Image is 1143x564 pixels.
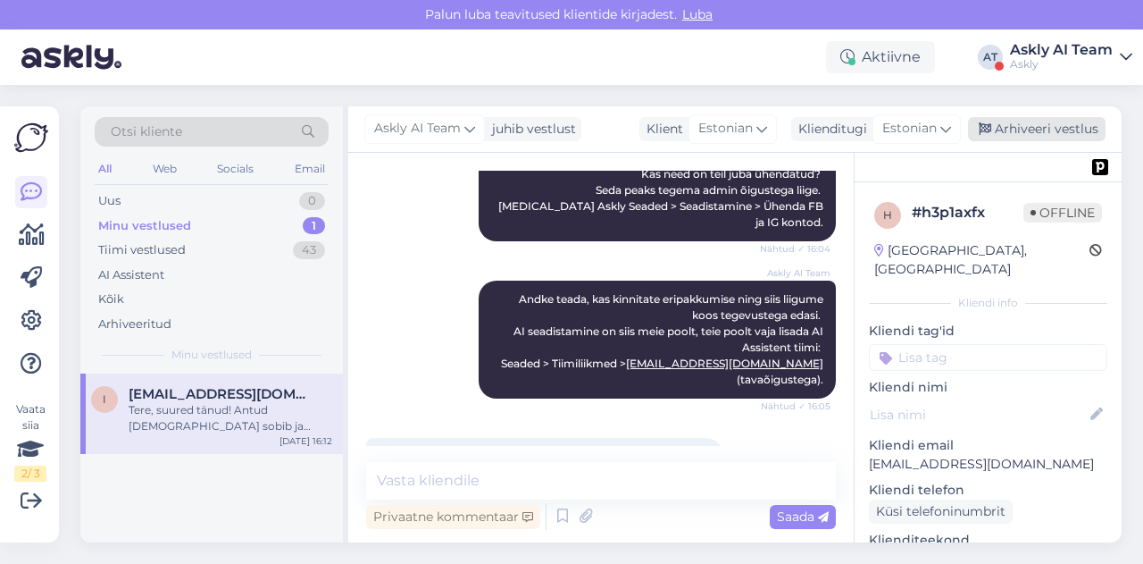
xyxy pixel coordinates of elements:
span: Otsi kliente [111,122,182,141]
span: Minu vestlused [171,347,252,363]
p: Kliendi email [869,436,1107,455]
div: 1 [303,217,325,235]
div: 43 [293,241,325,259]
span: Estonian [698,119,753,139]
p: Kliendi tag'id [869,322,1107,341]
span: info@teddystudio.ee [129,386,314,402]
p: Klienditeekond [869,531,1107,550]
span: Offline [1023,203,1102,223]
p: [EMAIL_ADDRESS][DOMAIN_NAME] [869,455,1107,474]
input: Lisa tag [869,344,1107,371]
span: Nähtud ✓ 16:05 [761,400,830,413]
span: Estonian [882,119,937,139]
div: Privaatne kommentaar [366,505,540,529]
span: Andke teada, kas kinnitate eripakkumise ning siis liigume koos tegevustega edasi. AI seadistamine... [501,292,826,386]
span: h [883,208,892,222]
div: Askly AI Team [1010,43,1113,57]
span: Luba [677,6,718,22]
span: Saada [777,509,829,525]
div: All [95,157,115,181]
div: AT [978,45,1003,70]
div: Email [291,157,329,181]
img: pd [1092,159,1108,175]
span: Nähtud ✓ 16:04 [760,242,830,256]
span: Askly AI Team [763,266,830,280]
div: Arhiveeri vestlus [968,117,1105,141]
img: Askly Logo [14,121,48,155]
div: Küsi telefoninumbrit [869,500,1013,524]
a: [EMAIL_ADDRESS][DOMAIN_NAME] [626,357,823,370]
a: Askly AI TeamAskly [1010,43,1132,72]
div: Socials [213,157,257,181]
div: Minu vestlused [98,217,191,235]
div: # h3p1axfx [912,202,1023,223]
span: i [103,392,106,406]
div: Web [149,157,180,181]
div: [GEOGRAPHIC_DATA], [GEOGRAPHIC_DATA] [874,241,1089,279]
div: Vaata siia [14,401,46,482]
div: Klienditugi [791,120,867,139]
div: AI Assistent [98,266,164,284]
div: Arhiveeritud [98,316,171,333]
input: Lisa nimi [870,405,1087,425]
div: Klient [639,120,683,139]
span: Askly AI Team [374,119,461,139]
div: [DATE] 16:12 [279,434,332,448]
div: Tiimi vestlused [98,241,186,259]
div: Tere, suured tänud! Antud [DEMOGRAPHIC_DATA] sobib ja kinnitame eripakkumise. Võime teha täiendus... [129,402,332,434]
div: Kliendi info [869,295,1107,311]
p: Kliendi telefon [869,481,1107,500]
p: Kliendi nimi [869,378,1107,397]
div: Askly [1010,57,1113,72]
div: Kõik [98,290,124,308]
div: juhib vestlust [485,120,576,139]
div: Uus [98,192,121,210]
div: 2 / 3 [14,466,46,482]
div: Aktiivne [826,41,935,73]
div: 0 [299,192,325,210]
